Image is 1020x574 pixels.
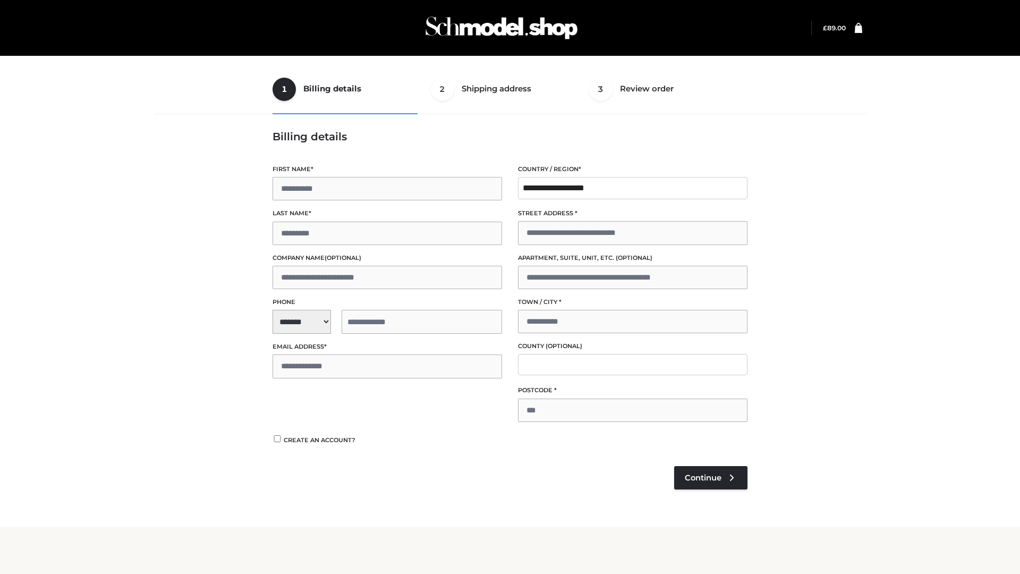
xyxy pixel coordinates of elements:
[674,466,747,489] a: Continue
[518,385,747,395] label: Postcode
[685,473,721,483] span: Continue
[518,341,747,351] label: County
[325,254,361,261] span: (optional)
[284,436,355,444] span: Create an account?
[273,253,502,263] label: Company name
[546,342,582,350] span: (optional)
[273,297,502,307] label: Phone
[518,253,747,263] label: Apartment, suite, unit, etc.
[273,435,282,442] input: Create an account?
[616,254,652,261] span: (optional)
[823,24,846,32] bdi: 89.00
[273,130,747,143] h3: Billing details
[273,208,502,218] label: Last name
[823,24,846,32] a: £89.00
[518,297,747,307] label: Town / City
[518,164,747,174] label: Country / Region
[518,208,747,218] label: Street address
[273,342,502,352] label: Email address
[422,7,581,49] img: Schmodel Admin 964
[823,24,827,32] span: £
[273,164,502,174] label: First name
